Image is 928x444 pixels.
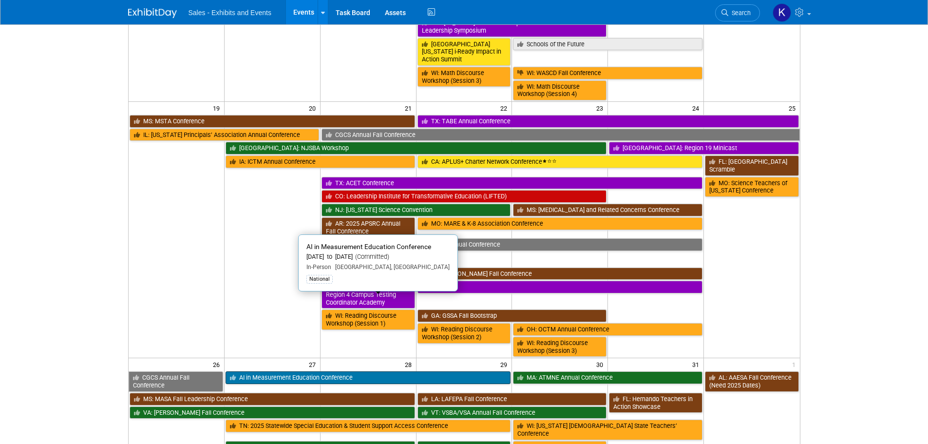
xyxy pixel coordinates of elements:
[417,406,607,419] a: VT: VSBA/VSA Annual Fall Conference
[322,217,415,237] a: AR: 2025 APSRC Annual Fall Conference
[595,358,607,370] span: 30
[322,309,415,329] a: WI: Reading Discourse Workshop (Session 1)
[130,406,415,419] a: VA: [PERSON_NAME] Fall Conference
[130,129,319,141] a: IL: [US_STATE] Principals’ Association Annual Conference
[513,337,606,357] a: WI: Reading Discourse Workshop (Session 3)
[513,420,702,440] a: WI: [US_STATE] [DEMOGRAPHIC_DATA] State Teachers’ Conference
[226,142,606,154] a: [GEOGRAPHIC_DATA]: NJSBA Workshop
[499,358,511,370] span: 29
[513,323,702,336] a: OH: OCTM Annual Conference
[129,371,223,391] a: CGCS Annual Fall Conference
[791,358,800,370] span: 1
[130,393,415,405] a: MS: MASA Fall Leadership Conference
[404,102,416,114] span: 21
[308,102,320,114] span: 20
[353,253,389,260] span: (Committed)
[609,142,798,154] a: [GEOGRAPHIC_DATA]: Region 19 Minicast
[513,80,606,100] a: WI: Math Discourse Workshop (Session 4)
[417,238,703,251] a: NERA Annual Conference
[226,420,511,432] a: TN: 2025 Statewide Special Education & Student Support Access Conference
[404,358,416,370] span: 28
[308,358,320,370] span: 27
[609,393,702,413] a: FL: Hernando Teachers in Action Showcase
[691,358,703,370] span: 31
[322,190,607,203] a: CO: Leadership Institute for Transformative Education (LIFTED)
[322,177,702,190] a: TX: ACET Conference
[130,115,415,128] a: MS: MSTA Conference
[306,253,450,261] div: [DATE] to [DATE]
[513,38,702,51] a: Schools of the Future
[417,115,799,128] a: TX: TABE Annual Conference
[306,264,331,270] span: In-Person
[417,268,703,280] a: SC: [PERSON_NAME] Fall Conference
[322,281,415,309] a: [GEOGRAPHIC_DATA]: Region 4 Campus Testing Coordinator Academy
[417,217,703,230] a: MO: MARE & K-8 Association Conference
[773,3,791,22] img: Kara Haven
[417,393,607,405] a: LA: LAFEPA Fall Conference
[705,371,798,391] a: AL: AAESA Fall Conference (Need 2025 Dates)
[715,4,760,21] a: Search
[513,204,702,216] a: MS: [MEDICAL_DATA] and Related Concerns Conference
[417,67,511,87] a: WI: Math Discourse Workshop (Session 3)
[226,155,415,168] a: IA: ICTM Annual Conference
[705,177,798,197] a: MO: Science Teachers of [US_STATE] Conference
[306,275,333,284] div: National
[128,8,177,18] img: ExhibitDay
[306,243,431,251] span: AI in Measurement Education Conference
[417,155,703,168] a: CA: APLUS+ Charter Network Conference
[322,204,511,216] a: NJ: [US_STATE] Science Convention
[728,9,751,17] span: Search
[595,102,607,114] span: 23
[417,309,607,322] a: GA: GSSA Fall Bootstrap
[417,17,607,37] a: NM: [US_STATE] Pre-K-12 Principals Conference and Leadership Symposium
[705,155,798,175] a: FL: [GEOGRAPHIC_DATA] Scramble
[331,264,450,270] span: [GEOGRAPHIC_DATA], [GEOGRAPHIC_DATA]
[212,102,224,114] span: 19
[417,38,511,66] a: [GEOGRAPHIC_DATA][US_STATE] i-Ready Impact in Action Summit
[417,323,511,343] a: WI: Reading Discourse Workshop (Session 2)
[212,358,224,370] span: 26
[691,102,703,114] span: 24
[189,9,271,17] span: Sales - Exhibits and Events
[499,102,511,114] span: 22
[788,102,800,114] span: 25
[226,371,511,384] a: AI in Measurement Education Conference
[513,67,702,79] a: WI: WASCD Fall Conference
[513,371,702,384] a: MA: ATMNE Annual Conference
[322,129,800,141] a: CGCS Annual Fall Conference
[417,281,703,293] a: TX: ACET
